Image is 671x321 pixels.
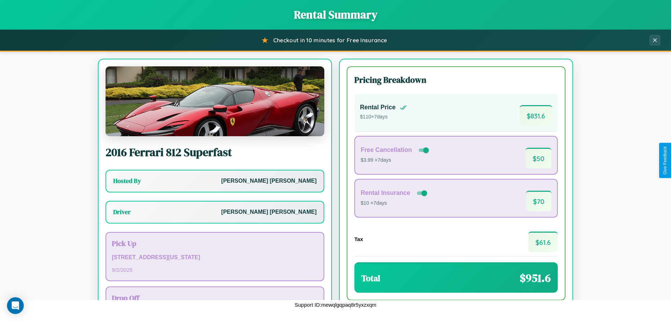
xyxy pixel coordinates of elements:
[360,104,396,111] h4: Rental Price
[528,232,558,252] span: $ 61.6
[273,37,387,44] span: Checkout in 10 minutes for Free Insurance
[520,105,552,126] span: $ 831.6
[106,145,324,160] h2: 2016 Ferrari 812 Superfast
[361,146,412,154] h4: Free Cancellation
[526,191,551,211] span: $ 70
[112,253,318,263] p: [STREET_ADDRESS][US_STATE]
[112,293,318,303] h3: Drop Off
[360,112,407,122] p: $ 110 × 7 days
[526,148,551,168] span: $ 50
[7,297,24,314] div: Open Intercom Messenger
[112,265,318,275] p: 9 / 2 / 2025
[361,189,410,197] h4: Rental Insurance
[361,199,428,208] p: $10 × 7 days
[663,146,668,175] div: Give Feedback
[112,238,318,248] h3: Pick Up
[221,207,317,217] p: [PERSON_NAME] [PERSON_NAME]
[113,177,141,185] h3: Hosted By
[354,74,558,86] h3: Pricing Breakdown
[113,208,131,216] h3: Driver
[354,236,363,242] h4: Tax
[361,156,430,165] p: $3.99 × 7 days
[106,66,324,136] img: Ferrari 812 Superfast
[520,270,551,286] span: $ 951.6
[295,300,376,309] p: Support ID: mewqlgqpaq8r5yxzxqm
[221,176,317,186] p: [PERSON_NAME] [PERSON_NAME]
[361,272,380,284] h3: Total
[7,7,664,22] h1: Rental Summary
